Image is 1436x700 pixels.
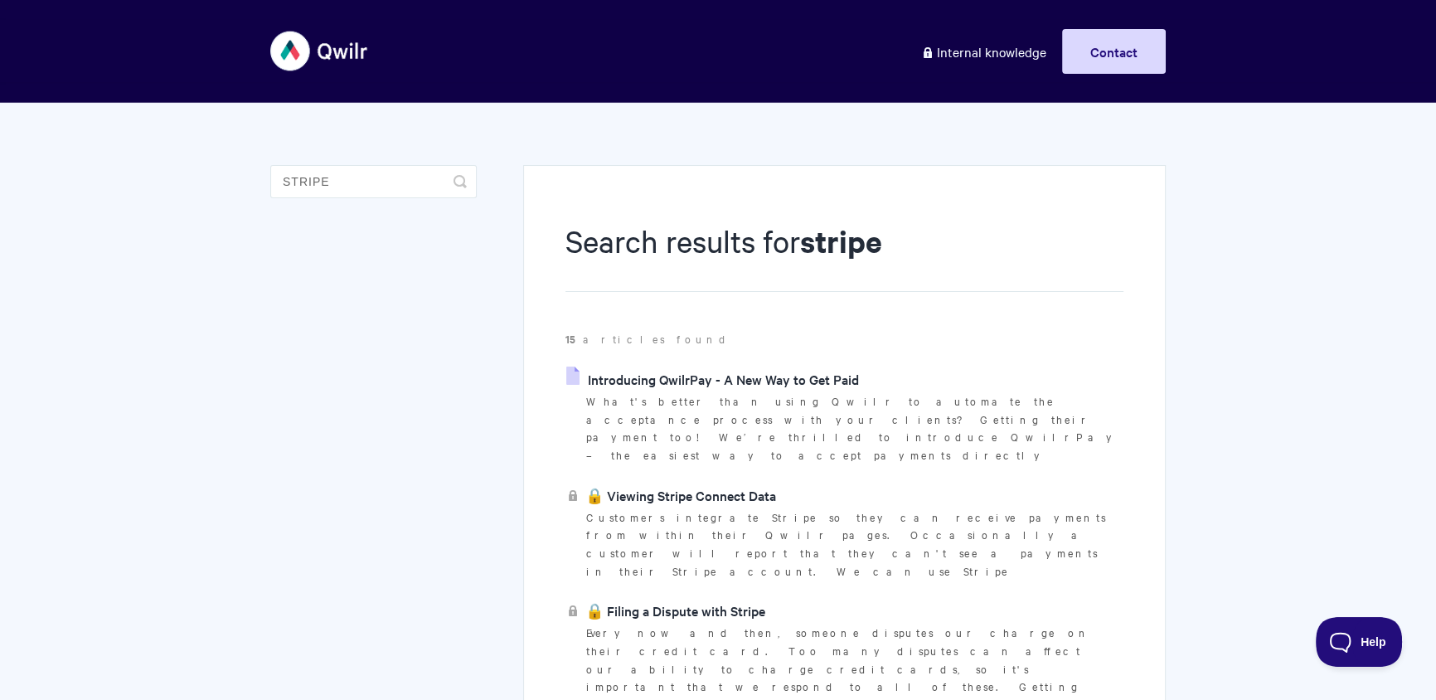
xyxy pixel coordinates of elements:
a: 🔒 Viewing Stripe Connect Data [566,483,776,508]
strong: 15 [565,331,583,347]
p: Customers integrate Stripe so they can receive payments from within their Qwilr pages. Occasional... [586,508,1123,581]
p: Every now and then, someone disputes our charge on their credit card. Too many disputes can affec... [586,624,1123,696]
a: Internal knowledge [909,29,1059,74]
p: articles found [565,330,1123,348]
p: What's better than using Qwilr to automate the acceptance process with your clients? Getting thei... [586,392,1123,464]
img: Qwilr Help Center [270,20,369,82]
input: Search [270,165,477,198]
a: 🔒 Filing a Dispute with Stripe [566,598,765,623]
a: Introducing QwilrPay - A New Way to Get Paid [566,367,859,391]
iframe: Toggle Customer Support [1316,617,1403,667]
a: Contact [1062,29,1166,74]
h1: Search results for [565,220,1123,292]
strong: stripe [800,221,882,261]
